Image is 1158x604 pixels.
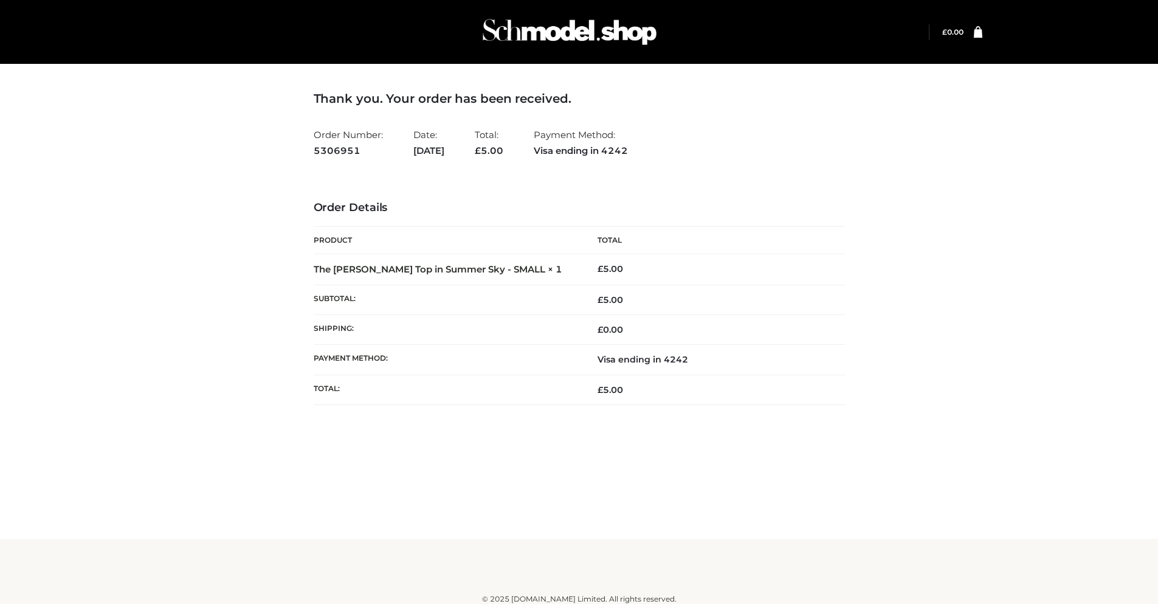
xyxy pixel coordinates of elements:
[314,91,845,106] h3: Thank you. Your order has been received.
[314,375,579,404] th: Total:
[475,124,503,161] li: Total:
[598,384,603,395] span: £
[548,263,562,275] strong: × 1
[942,27,947,36] span: £
[475,145,503,156] span: 5.00
[598,324,623,335] bdi: 0.00
[314,201,845,215] h3: Order Details
[579,345,845,375] td: Visa ending in 4242
[579,227,845,254] th: Total
[314,285,579,314] th: Subtotal:
[942,27,963,36] bdi: 0.00
[314,315,579,345] th: Shipping:
[534,143,628,159] strong: Visa ending in 4242
[413,143,444,159] strong: [DATE]
[314,124,383,161] li: Order Number:
[942,27,963,36] a: £0.00
[598,294,623,305] span: 5.00
[314,143,383,159] strong: 5306951
[598,263,603,274] span: £
[413,124,444,161] li: Date:
[598,294,603,305] span: £
[314,227,579,254] th: Product
[314,263,545,275] a: The [PERSON_NAME] Top in Summer Sky - SMALL
[534,124,628,161] li: Payment Method:
[598,324,603,335] span: £
[478,8,661,56] img: Schmodel Admin 964
[598,263,623,274] bdi: 5.00
[314,345,579,375] th: Payment method:
[475,145,481,156] span: £
[598,384,623,395] span: 5.00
